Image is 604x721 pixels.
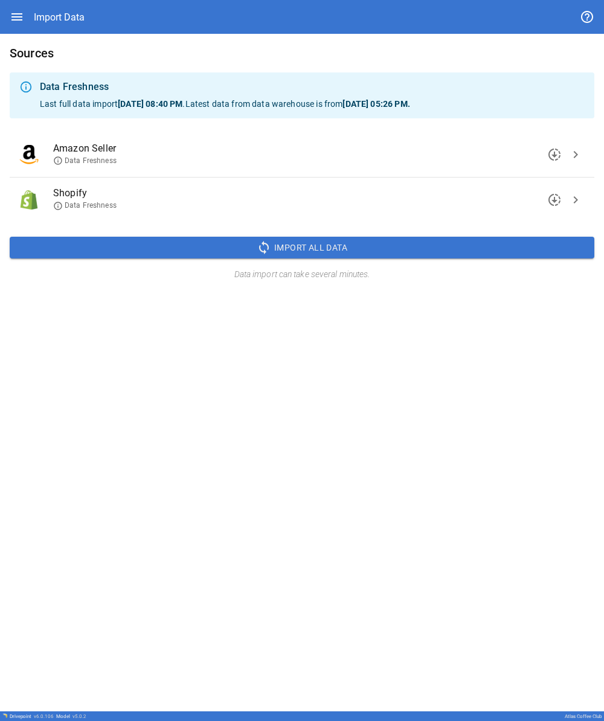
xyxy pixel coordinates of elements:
[53,200,117,211] span: Data Freshness
[53,156,117,166] span: Data Freshness
[10,714,54,719] div: Drivepoint
[19,190,39,210] img: Shopify
[53,186,565,200] span: Shopify
[257,240,271,255] span: sync
[40,80,585,94] div: Data Freshness
[10,43,594,63] h6: Sources
[56,714,86,719] div: Model
[568,193,583,207] span: chevron_right
[565,714,602,719] div: Atlas Coffee Club
[40,98,585,110] p: Last full data import . Latest data from data warehouse is from
[274,240,347,255] span: Import All Data
[10,237,594,258] button: Import All Data
[19,145,39,164] img: Amazon Seller
[10,268,594,281] h6: Data import can take several minutes.
[342,99,410,109] b: [DATE] 05:26 PM .
[568,147,583,162] span: chevron_right
[34,11,85,23] div: Import Data
[53,141,565,156] span: Amazon Seller
[547,147,562,162] span: downloading
[547,193,562,207] span: downloading
[2,713,7,718] img: Drivepoint
[34,714,54,719] span: v 6.0.106
[118,99,182,109] b: [DATE] 08:40 PM
[72,714,86,719] span: v 5.0.2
